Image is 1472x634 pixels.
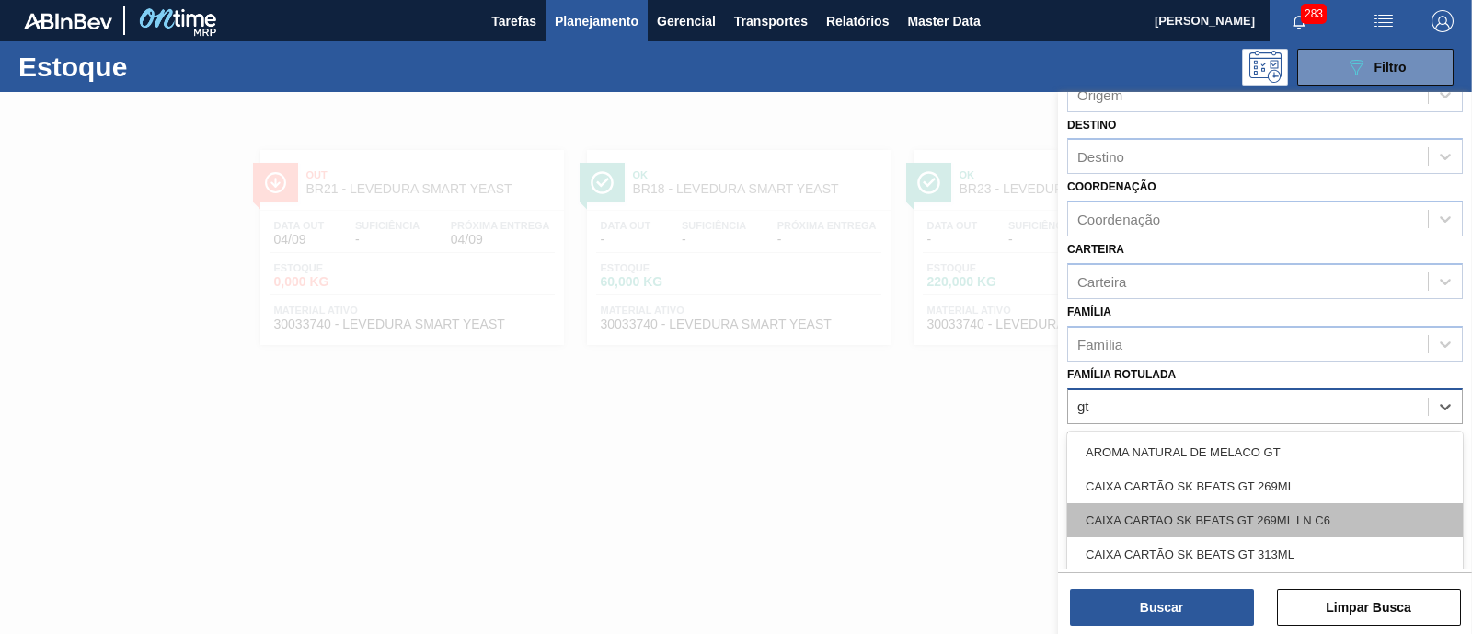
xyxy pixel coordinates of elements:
button: Notificações [1270,8,1328,34]
div: Destino [1077,149,1124,165]
span: Transportes [734,10,808,32]
div: CAIXA CARTÃO SK BEATS GT 269ML [1067,469,1463,503]
span: Tarefas [491,10,536,32]
span: Gerencial [657,10,716,32]
div: Origem [1077,86,1122,102]
label: Família Rotulada [1067,368,1176,381]
img: Logout [1432,10,1454,32]
button: Filtro [1297,49,1454,86]
div: Carteira [1077,273,1126,289]
div: Coordenação [1077,212,1160,227]
h1: Estoque [18,56,285,77]
div: Pogramando: nenhum usuário selecionado [1242,49,1288,86]
div: AROMA NATURAL DE MELACO GT [1067,435,1463,469]
span: Filtro [1374,60,1407,75]
label: Destino [1067,119,1116,132]
span: 283 [1301,4,1327,24]
div: Família [1077,336,1122,352]
label: Carteira [1067,243,1124,256]
label: Família [1067,305,1111,318]
span: Relatórios [826,10,889,32]
span: Planejamento [555,10,638,32]
div: CAIXA CARTAO SK BEATS GT 269ML LN C6 [1067,503,1463,537]
label: Coordenação [1067,180,1156,193]
span: Master Data [907,10,980,32]
div: CAIXA CARTÃO SK BEATS GT 313ML [1067,537,1463,571]
label: Material ativo [1067,431,1159,444]
img: TNhmsLtSVTkK8tSr43FrP2fwEKptu5GPRR3wAAAABJRU5ErkJggg== [24,13,112,29]
img: userActions [1373,10,1395,32]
